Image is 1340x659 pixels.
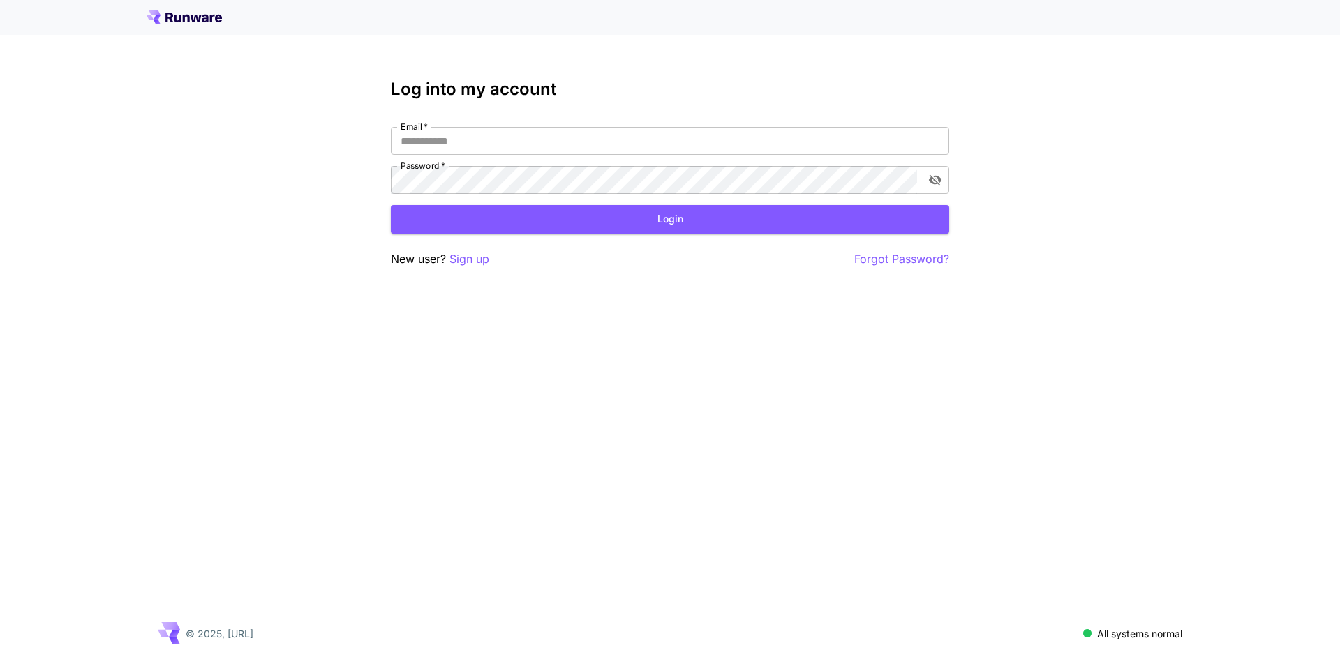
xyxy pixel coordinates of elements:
h3: Log into my account [391,79,949,99]
button: Login [391,205,949,234]
button: toggle password visibility [923,167,948,192]
p: All systems normal [1097,626,1182,641]
label: Email [401,121,428,132]
label: Password [401,160,445,172]
button: Forgot Password? [854,250,949,268]
p: © 2025, [URL] [186,626,253,641]
button: Sign up [449,250,489,268]
p: New user? [391,250,489,268]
